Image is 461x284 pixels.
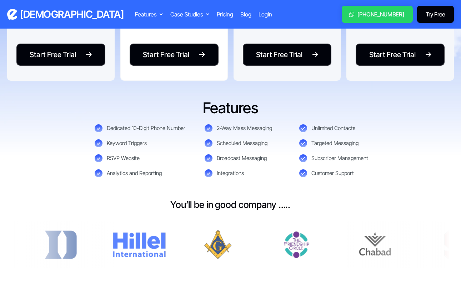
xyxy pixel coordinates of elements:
[112,99,349,118] h3: Features
[107,125,185,132] div: Dedicated 10-Digit Phone Number
[107,170,162,177] div: Analytics and Reporting
[170,10,203,19] div: Case Studies
[417,6,454,23] a: Try Free
[170,10,210,19] div: Case Studies
[357,10,404,19] div: [PHONE_NUMBER]
[143,49,189,60] div: Start Free Trial
[217,155,267,162] div: Broadcast Messaging
[311,125,355,132] div: Unlimited Contacts
[311,140,359,147] div: Targeted Messaging
[107,155,140,162] div: RSVP Website
[256,49,302,60] div: Start Free Trial
[170,199,290,211] h5: You’ll be in good company …..
[107,140,147,147] div: Keyword Triggers
[259,10,272,19] a: Login
[7,8,124,21] a: home
[135,10,163,19] div: Features
[342,6,413,23] a: [PHONE_NUMBER]
[30,49,76,60] div: Start Free Trial
[217,10,233,19] a: Pricing
[130,44,219,66] a: Start Free Trial
[240,10,251,19] a: Blog
[16,44,105,66] a: Start Free Trial
[311,155,368,162] div: Subscriber Management
[217,140,267,147] div: Scheduled Messaging
[243,44,332,66] a: Start Free Trial
[369,49,416,60] div: Start Free Trial
[217,170,244,177] div: Integrations
[356,44,445,66] a: Start Free Trial
[20,8,124,21] h3: [DEMOGRAPHIC_DATA]
[135,10,157,19] div: Features
[311,170,354,177] div: Customer Support
[217,125,272,132] div: 2-Way Mass Messaging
